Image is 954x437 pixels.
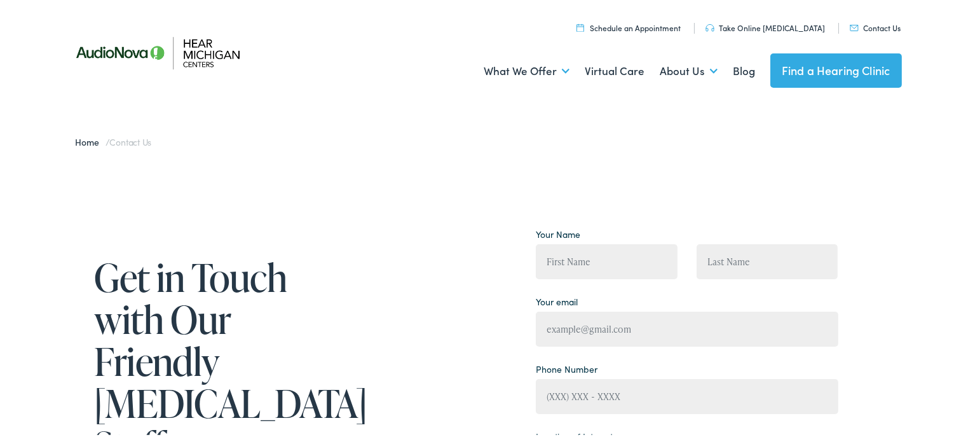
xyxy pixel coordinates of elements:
[585,45,644,92] a: Virtual Care
[536,225,580,239] label: Your Name
[109,133,151,146] span: Contact Us
[850,20,901,31] a: Contact Us
[770,51,902,85] a: Find a Hearing Clinic
[536,377,838,412] input: (XXX) XXX - XXXX
[660,45,718,92] a: About Us
[536,293,578,306] label: Your email
[536,242,678,277] input: First Name
[705,22,714,29] img: utility icon
[484,45,569,92] a: What We Offer
[576,20,681,31] a: Schedule an Appointment
[76,133,106,146] a: Home
[733,45,755,92] a: Blog
[705,20,826,31] a: Take Online [MEDICAL_DATA]
[576,21,584,29] img: utility icon
[697,242,838,277] input: Last Name
[850,22,859,29] img: utility icon
[76,133,152,146] span: /
[536,360,597,373] label: Phone Number
[536,309,838,344] input: example@gmail.com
